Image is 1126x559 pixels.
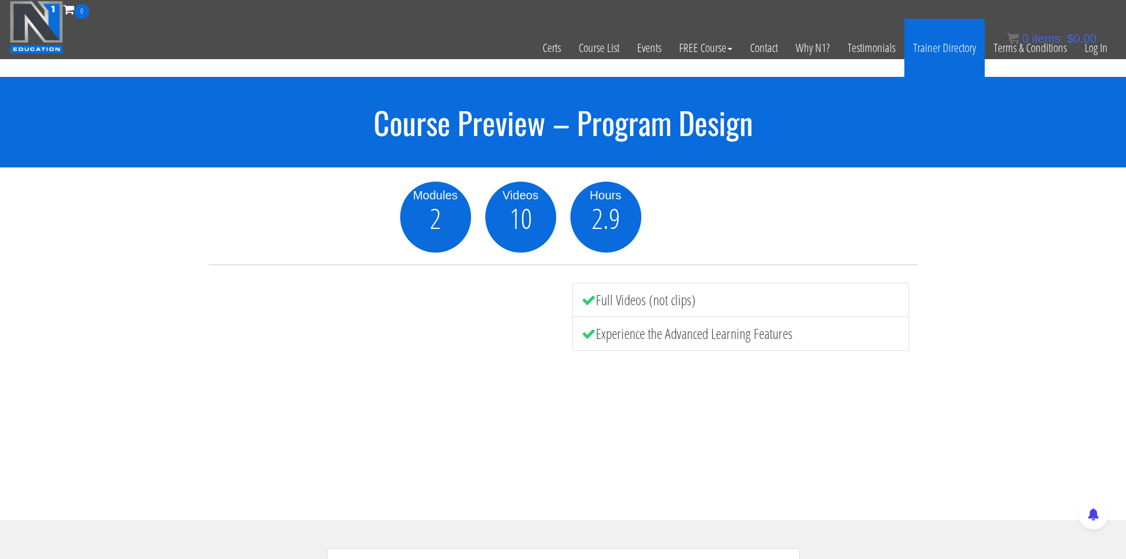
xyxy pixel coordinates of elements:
span: 10 [510,204,532,232]
li: Full Videos (not clips) [572,283,909,317]
span: 0 [74,4,89,19]
span: 0 [1022,32,1028,45]
img: icon11.png [1007,33,1019,44]
a: Course List [570,19,628,77]
a: Certs [534,19,570,77]
bdi: 0.00 [1067,32,1096,45]
div: Hours [570,186,641,204]
img: n1-education [9,1,63,54]
a: Terms & Conditions [985,19,1076,77]
span: $ [1067,32,1073,45]
div: Videos [485,186,556,204]
a: 0 items: $0.00 [1007,32,1096,45]
a: Contact [741,19,787,77]
a: Events [628,19,670,77]
a: Why N1? [787,19,839,77]
a: 0 [63,1,89,17]
span: 2 [430,204,441,232]
span: items: [1032,32,1063,45]
a: Log In [1076,19,1117,77]
a: Trainer Directory [904,19,985,77]
a: Testimonials [839,19,904,77]
li: Experience the Advanced Learning Features [572,316,909,351]
span: 2.9 [592,204,620,232]
div: Modules [400,186,471,204]
a: FREE Course [670,19,741,77]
